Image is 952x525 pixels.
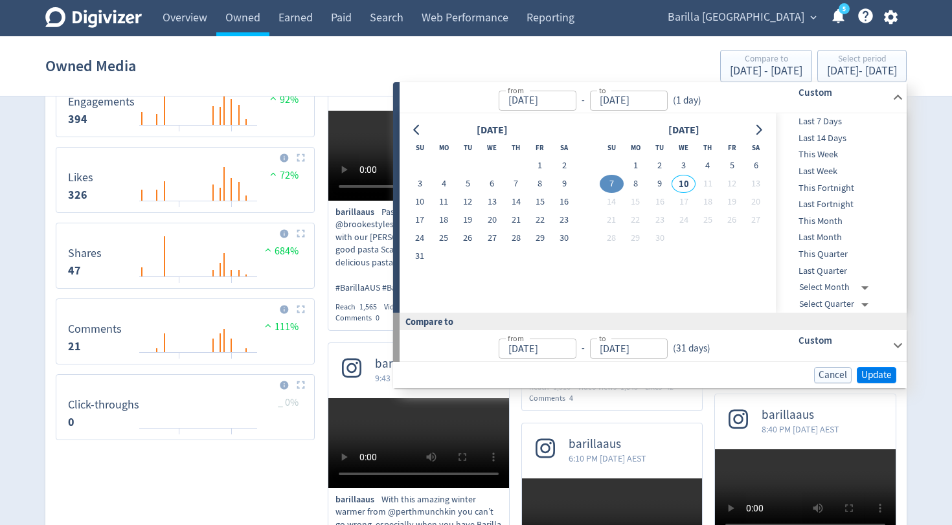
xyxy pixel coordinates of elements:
th: Friday [720,139,743,157]
strong: 21 [68,339,81,354]
button: 24 [672,211,696,229]
div: Comments [335,313,387,324]
button: 18 [696,193,720,211]
button: Update [857,367,896,383]
div: [DATE] [664,122,703,139]
button: 11 [432,193,456,211]
span: This Month [776,214,904,229]
button: 15 [528,193,552,211]
span: barillaaus [335,493,381,506]
button: 25 [696,211,720,229]
div: Reach [335,302,384,313]
span: 4 [569,393,573,403]
text: 11/08 [172,282,188,291]
span: barillaaus [335,206,381,219]
button: 9 [552,175,576,193]
button: 5 [456,175,480,193]
div: - [576,341,590,356]
th: Saturday [744,139,768,157]
button: 19 [456,211,480,229]
text: 11/08 [172,206,188,215]
text: 25/08 [224,206,240,215]
div: Select Month [799,279,874,296]
button: 24 [408,229,432,247]
span: 42 [666,382,674,392]
button: 12 [456,193,480,211]
button: 19 [720,193,743,211]
div: [DATE] - [DATE] [730,65,802,77]
img: positive-performance.svg [267,169,280,179]
th: Monday [432,139,456,157]
button: 14 [504,193,528,211]
button: Barilla [GEOGRAPHIC_DATA] [663,7,820,28]
button: 14 [600,193,624,211]
strong: 326 [68,187,87,203]
div: ( 1 day ) [668,93,707,108]
img: positive-performance.svg [267,93,280,103]
svg: Engagements 394 [62,77,309,131]
div: This Month [776,213,904,230]
button: 22 [528,211,552,229]
button: 12 [720,175,743,193]
span: 0 [376,313,380,323]
button: 22 [624,211,648,229]
span: Update [861,370,892,380]
button: 13 [480,193,504,211]
button: 27 [744,211,768,229]
span: 6:10 PM [DATE] AEST [569,452,646,465]
button: 2 [648,157,672,175]
span: 684% [262,245,299,258]
span: barillaaus [375,357,453,372]
button: 20 [480,211,504,229]
div: Last Fortnight [776,196,904,213]
h6: Custom [799,85,887,100]
button: 8 [528,175,552,193]
span: 92% [267,93,299,106]
div: Select period [827,54,897,65]
button: 26 [456,229,480,247]
a: barillaaus9:12 PM [DATE] AESTbarillaausPasta theme date night with @brookestyless 🍝❤️ no bread ne... [328,56,509,323]
button: Cancel [814,367,852,383]
button: 28 [600,229,624,247]
strong: 47 [68,263,81,278]
button: 16 [552,193,576,211]
div: [DATE] [473,122,512,139]
button: 30 [648,229,672,247]
th: Sunday [600,139,624,157]
div: from-to(1 day)Custom [400,113,907,313]
img: Placeholder [297,381,305,389]
button: 27 [480,229,504,247]
button: Select period[DATE]- [DATE] [817,50,907,82]
span: Last 14 Days [776,131,904,146]
label: from [508,85,524,96]
th: Thursday [696,139,720,157]
button: 8 [624,175,648,193]
button: Go to previous month [408,121,427,139]
div: Video Views [384,302,451,313]
span: 111% [262,320,299,333]
button: 7 [600,175,624,193]
button: 3 [408,175,432,193]
span: Last Quarter [776,264,904,278]
img: positive-performance.svg [262,245,275,254]
button: 20 [744,193,768,211]
span: Last Month [776,230,904,245]
text: 5 [843,5,846,14]
dt: Likes [68,170,93,185]
span: This Quarter [776,247,904,262]
div: This Week [776,146,904,163]
div: Select Quarter [799,296,874,313]
span: barillaaus [762,408,839,423]
button: 1 [528,157,552,175]
svg: Comments 21 [62,304,309,359]
button: 17 [408,211,432,229]
div: Last Week [776,163,904,180]
button: 1 [624,157,648,175]
label: to [599,333,606,344]
button: 29 [528,229,552,247]
button: 21 [600,211,624,229]
span: Last Week [776,164,904,179]
span: 72% [267,169,299,182]
button: Go to next month [749,121,768,139]
th: Sunday [408,139,432,157]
